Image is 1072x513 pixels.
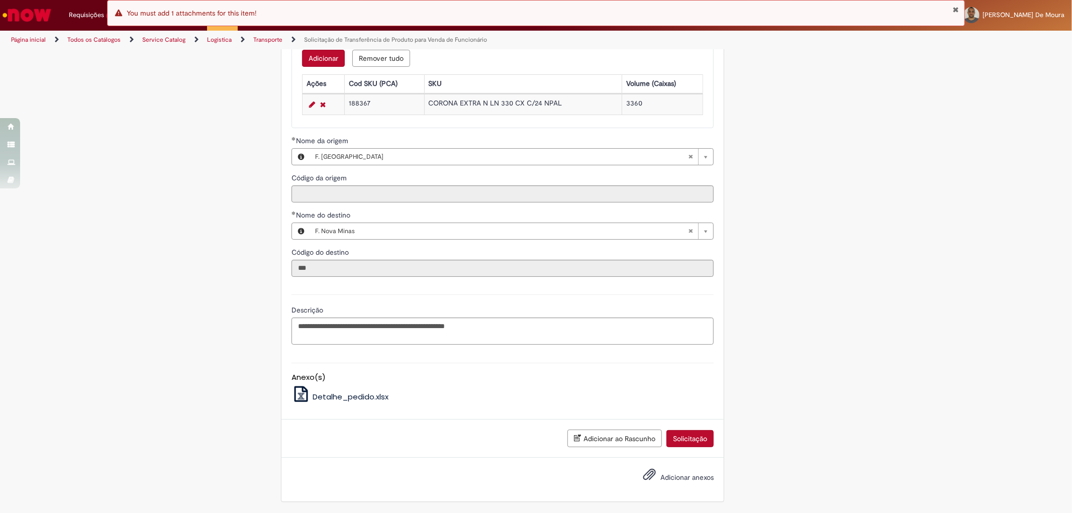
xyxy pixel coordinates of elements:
[302,50,345,67] button: Add a row for Detalhes do pedido
[318,98,328,111] a: Remover linha 1
[310,149,713,165] a: F. [GEOGRAPHIC_DATA]Limpar campo Nome da origem
[296,211,352,220] span: Necessários - Nome do destino
[291,211,296,215] span: Obrigatório Preenchido
[292,149,310,165] button: Nome da origem, Visualizar este registro F. Nova Rio
[424,74,622,93] th: SKU
[640,465,658,488] button: Adicionar anexos
[953,6,959,14] button: Fechar Notificação
[683,223,698,239] abbr: Limpar campo Nome do destino
[291,248,351,257] span: Somente leitura - Código do destino
[683,149,698,165] abbr: Limpar campo Nome da origem
[69,10,104,20] span: Requisições
[344,94,424,115] td: 188367
[253,36,282,44] a: Transporte
[291,173,349,182] span: Somente leitura - Código da origem
[307,98,318,111] a: Editar Linha 1
[303,74,344,93] th: Ações
[666,430,714,447] button: Solicitação
[291,318,714,345] textarea: Descrição
[207,36,232,44] a: Logistica
[622,74,703,93] th: Volume (Caixas)
[315,223,688,239] span: F. Nova Minas
[622,94,703,115] td: 3360
[310,223,713,239] a: F. Nova MinasLimpar campo Nome do destino
[344,74,424,93] th: Cod SKU (PCA)
[291,260,714,277] input: Código do destino
[142,36,185,44] a: Service Catalog
[304,36,487,44] a: Solicitação de Transferência de Produto para Venda de Funcionário
[11,36,46,44] a: Página inicial
[291,185,714,202] input: Código da origem
[1,5,53,25] img: ServiceNow
[296,136,350,145] span: Necessários - Nome da origem
[660,473,714,482] span: Adicionar anexos
[127,9,256,18] span: You must add 1 attachments for this item!
[291,305,325,315] span: Descrição
[291,391,388,402] a: Detalhe_pedido.xlsx
[67,36,121,44] a: Todos os Catálogos
[424,94,622,115] td: CORONA EXTRA N LN 330 CX C/24 NPAL
[8,31,707,49] ul: Trilhas de página
[352,50,410,67] button: Remove all rows for Detalhes do pedido
[291,137,296,141] span: Obrigatório Preenchido
[567,430,662,447] button: Adicionar ao Rascunho
[315,149,688,165] span: F. [GEOGRAPHIC_DATA]
[313,391,388,402] span: Detalhe_pedido.xlsx
[292,223,310,239] button: Nome do destino, Visualizar este registro F. Nova Minas
[106,12,115,20] span: 2
[291,373,714,382] h5: Anexo(s)
[983,11,1064,19] span: [PERSON_NAME] De Moura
